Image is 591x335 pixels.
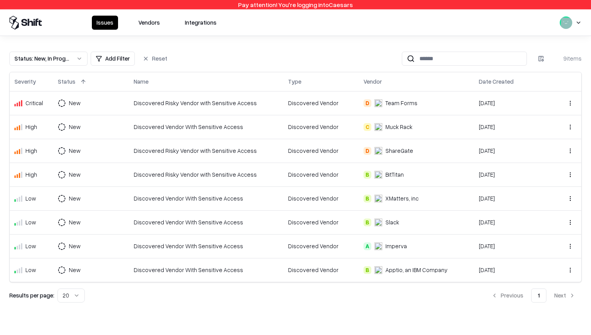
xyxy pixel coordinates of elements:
div: Type [288,77,301,86]
div: Discovered Vendor With Sensitive Access [134,194,279,202]
div: 9 items [550,54,582,63]
img: BitTitan [374,171,382,179]
button: Vendors [134,16,165,30]
div: BitTitan [385,170,404,179]
button: New [58,144,95,158]
button: Issues [92,16,118,30]
div: Imperva [385,242,407,250]
div: Discovered Vendor [288,99,354,107]
div: [DATE] [479,99,546,107]
div: B [364,266,371,274]
div: Team Forms [385,99,417,107]
button: Reset [138,52,172,66]
div: Status [58,77,75,86]
div: New [69,266,81,274]
div: Discovered Vendor With Sensitive Access [134,218,279,226]
div: Discovered Vendor [288,170,354,179]
div: [DATE] [479,170,546,179]
div: High [25,170,37,179]
div: [DATE] [479,266,546,274]
div: B [364,195,371,202]
div: [DATE] [479,194,546,202]
div: D [364,147,371,155]
p: Results per page: [9,291,54,299]
button: New [58,96,95,110]
div: Low [25,242,36,250]
div: Critical [25,99,43,107]
div: [DATE] [479,218,546,226]
div: XMatters, inc [385,194,419,202]
div: Status : New, In Progress [14,54,70,63]
div: Severity [14,77,36,86]
div: Discovered Vendor [288,147,354,155]
div: Vendor [364,77,382,86]
div: Name [134,77,149,86]
div: New [69,147,81,155]
div: Date Created [479,77,514,86]
div: B [364,219,371,226]
div: Discovered Vendor With Sensitive Access [134,266,279,274]
div: New [69,194,81,202]
div: B [364,171,371,179]
div: [DATE] [479,123,546,131]
div: New [69,99,81,107]
nav: pagination [485,288,582,303]
div: D [364,99,371,107]
div: Discovered Vendor [288,242,354,250]
div: New [69,170,81,179]
div: Apptio, an IBM Company [385,266,448,274]
div: High [25,147,37,155]
div: Low [25,194,36,202]
div: Low [25,218,36,226]
div: New [69,218,81,226]
div: New [69,123,81,131]
div: [DATE] [479,147,546,155]
button: New [58,192,95,206]
div: Discovered Risky Vendor with Sensitive Access [134,99,279,107]
img: xMatters, inc [374,195,382,202]
div: A [364,242,371,250]
button: New [58,239,95,253]
div: Discovered Vendor [288,194,354,202]
img: Muck Rack [374,123,382,131]
div: Discovered Vendor [288,218,354,226]
div: Discovered Vendor With Sensitive Access [134,242,279,250]
div: Discovered Vendor With Sensitive Access [134,123,279,131]
div: Muck Rack [385,123,412,131]
div: [DATE] [479,242,546,250]
div: New [69,242,81,250]
img: Apptio, an IBM Company [374,266,382,274]
div: ShareGate [385,147,413,155]
button: New [58,168,95,182]
button: New [58,263,95,277]
div: Slack [385,218,399,226]
div: C [364,123,371,131]
div: High [25,123,37,131]
div: Discovered Vendor [288,266,354,274]
img: Team Forms [374,99,382,107]
div: Low [25,266,36,274]
button: New [58,215,95,229]
button: Integrations [180,16,221,30]
div: Discovered Vendor [288,123,354,131]
img: Slack [374,219,382,226]
div: Discovered Risky Vendor with Sensitive Access [134,147,279,155]
img: ShareGate [374,147,382,155]
div: Discovered Risky Vendor with Sensitive Access [134,170,279,179]
button: 1 [531,288,546,303]
button: Add Filter [91,52,135,66]
img: Imperva [374,242,382,250]
button: New [58,120,95,134]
